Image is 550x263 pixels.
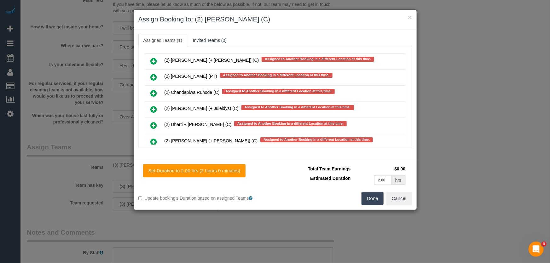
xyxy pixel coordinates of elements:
[165,106,239,111] span: (2) [PERSON_NAME] (+ Juleidys) (C)
[352,164,407,174] td: $0.00
[234,121,347,126] span: Assigned to Another Booking in a different Location at this time.
[280,164,352,174] td: Total Team Earnings
[138,195,270,201] label: Update booking's Duration based on assigned Teams
[138,196,142,200] input: Update booking's Duration based on assigned Teams
[138,14,412,24] h3: Assign Booking to: (2) [PERSON_NAME] (C)
[391,175,405,185] div: hrs
[529,242,544,257] iframe: Intercom live chat
[310,176,350,181] span: Estimated Duration
[222,89,335,94] span: Assigned to Another Booking in a different Location at this time.
[241,105,354,110] span: Assigned to Another Booking in a different Location at this time.
[138,34,187,47] a: Assigned Teams (1)
[541,242,547,247] span: 3
[408,14,412,20] button: ×
[165,138,258,143] span: (2) [PERSON_NAME] (+[PERSON_NAME]) (C)
[386,192,412,205] button: Cancel
[143,164,246,177] button: Set Duration to 2.00 hrs (2 hours 0 minutes)
[362,192,384,205] button: Done
[260,137,373,142] span: Assigned to Another Booking in a different Location at this time.
[165,74,217,79] span: (2) [PERSON_NAME] (PT)
[165,122,232,127] span: (2) Dharti + [PERSON_NAME] (C)
[220,73,333,78] span: Assigned to Another Booking in a different Location at this time.
[165,90,220,95] span: (2) Chandapiwa Ruhode (C)
[165,58,259,63] span: (2) [PERSON_NAME] (+ [PERSON_NAME]) (C)
[188,34,232,47] a: Invited Teams (0)
[262,57,374,62] span: Assigned to Another Booking in a different Location at this time.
